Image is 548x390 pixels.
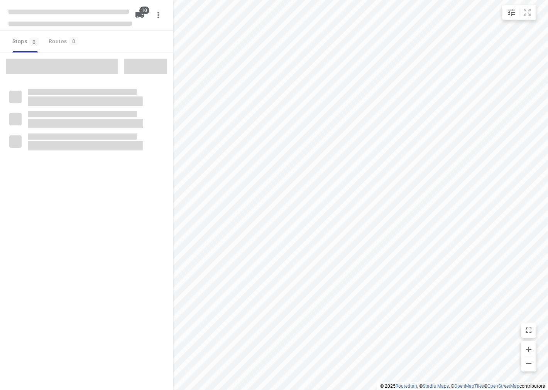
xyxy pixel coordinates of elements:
a: Routetitan [396,383,417,389]
button: Map settings [504,5,519,20]
div: small contained button group [502,5,536,20]
a: OpenStreetMap [487,383,519,389]
a: Stadia Maps [423,383,449,389]
li: © 2025 , © , © © contributors [380,383,545,389]
a: OpenMapTiles [454,383,484,389]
